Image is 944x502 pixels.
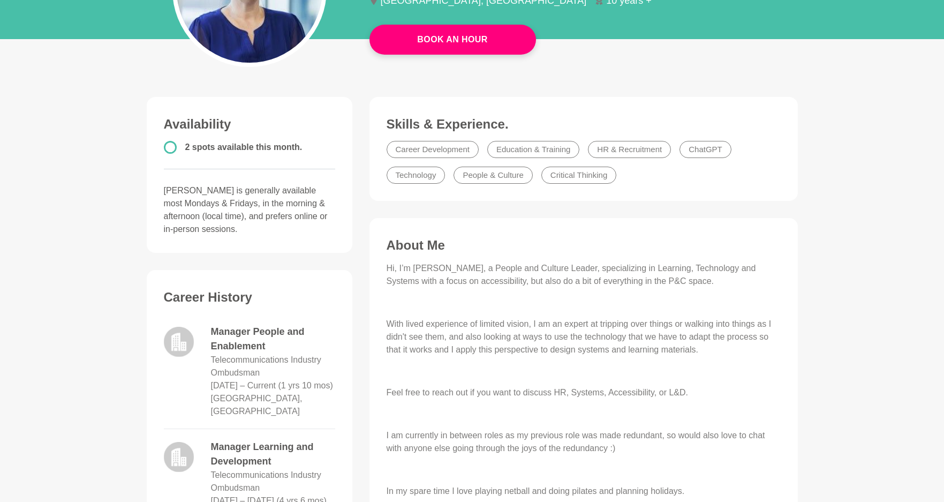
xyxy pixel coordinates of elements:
time: [DATE] – Current (1 yrs 10 mos) [211,381,333,390]
img: logo [164,327,194,357]
h3: Skills & Experience. [387,116,781,132]
dd: Manager Learning and Development [211,440,335,469]
span: 2 spots available this month. [185,143,303,152]
dd: [GEOGRAPHIC_DATA], [GEOGRAPHIC_DATA] [211,392,335,418]
p: Hi, I’m [PERSON_NAME], a People and Culture Leader, specializing in Learning, Technology and Syst... [387,262,781,288]
p: Feel free to reach out if you want to discuss HR, Systems, Accessibility, or L&D. [387,386,781,399]
h3: Availability [164,116,335,132]
p: I am currently in between roles as my previous role was made redundant, so would also love to cha... [387,429,781,455]
a: Book An Hour [369,25,536,55]
h3: About Me [387,237,781,253]
dd: November 2023 – Current (1 yrs 10 mos) [211,379,333,392]
p: With lived experience of limited vision, I am an expert at tripping over things or walking into t... [387,318,781,356]
dd: Telecommunications Industry Ombudsman [211,354,335,379]
p: In my spare time I love playing netball and doing pilates and planning holidays. [387,485,781,498]
h3: Career History [164,289,335,305]
dd: Manager People and Enablement [211,325,335,354]
p: [PERSON_NAME] is generally available most Mondays & Fridays, in the morning & afternoon (local ti... [164,184,335,236]
img: logo [164,442,194,472]
dd: Telecommunications Industry Ombudsman [211,469,335,494]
